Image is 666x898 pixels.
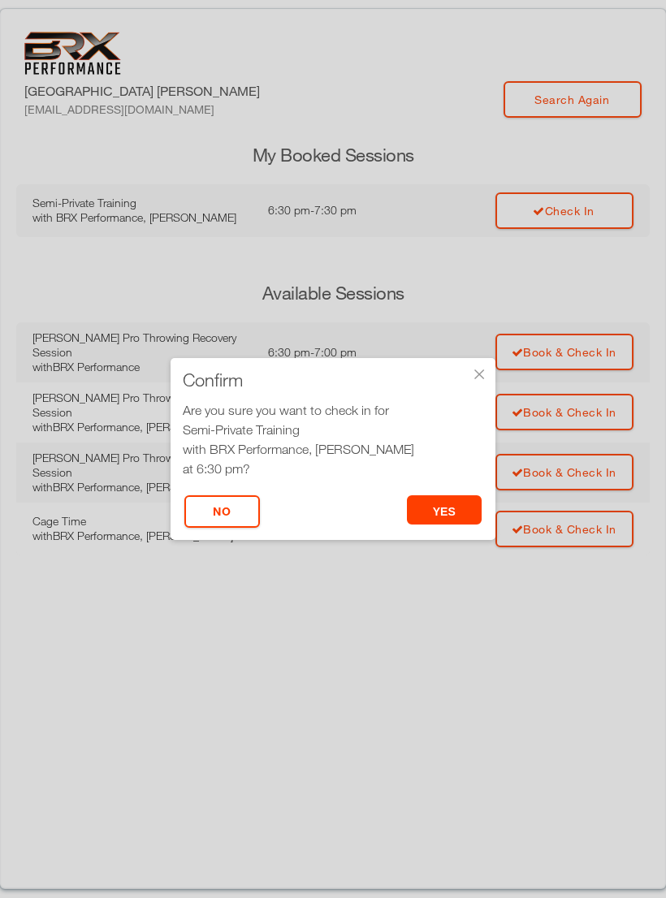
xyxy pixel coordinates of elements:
button: No [184,495,260,528]
div: with BRX Performance, [PERSON_NAME] [183,439,483,459]
div: × [471,366,487,382]
div: Are you sure you want to check in for at 6:30 pm? [183,400,483,478]
button: yes [407,495,482,525]
div: Semi-Private Training [183,420,483,439]
span: Confirm [183,372,243,388]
